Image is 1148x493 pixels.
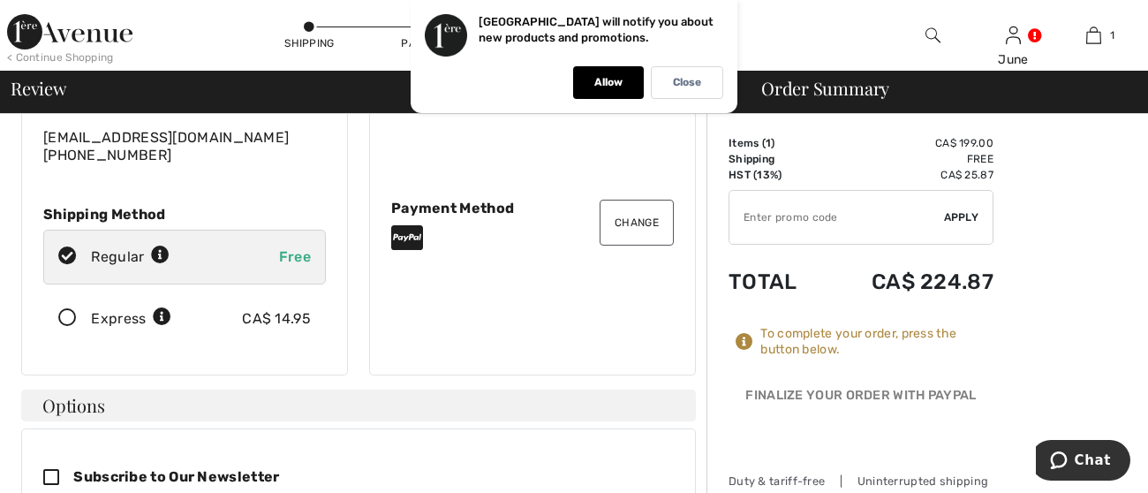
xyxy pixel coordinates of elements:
img: 1ère Avenue [7,14,132,49]
td: Free [824,151,993,167]
button: Change [600,200,674,246]
div: Shipping Method [43,206,326,223]
img: My Info [1006,25,1021,46]
img: My Bag [1086,25,1101,46]
td: CA$ 199.00 [824,135,993,151]
span: 1 [766,137,771,149]
input: Promo code [729,191,944,244]
p: Close [673,76,701,89]
span: Free [279,248,311,265]
div: Payment Method [391,200,674,216]
p: Allow [594,76,623,89]
a: 1 [1054,25,1133,46]
span: Apply [944,209,979,225]
td: Shipping [729,151,824,167]
iframe: PayPal-paypal [729,413,993,452]
span: 1 [1110,27,1114,43]
div: Express [91,308,171,330]
td: CA$ 25.87 [824,167,993,183]
td: Total [729,252,824,312]
h4: Options [21,390,696,421]
div: Finalize Your Order with PayPal [729,386,993,413]
span: Subscribe to Our Newsletter [73,468,279,485]
div: To complete your order, press the button below. [760,326,993,358]
div: Payment [400,35,453,51]
div: Order Summary [740,80,1137,97]
p: [GEOGRAPHIC_DATA] will notify you about new products and promotions. [479,15,714,44]
div: June [974,50,1053,69]
div: Shipping [283,35,336,51]
td: CA$ 224.87 [824,252,993,312]
div: < Continue Shopping [7,49,114,65]
div: Regular [91,246,170,268]
td: HST (13%) [729,167,824,183]
div: Duty & tariff-free | Uninterrupted shipping [729,473,993,489]
div: CA$ 14.95 [242,308,311,330]
a: Sign In [1006,27,1021,43]
iframe: Opens a widget where you can chat to one of our agents [1036,440,1130,484]
span: Review [11,80,66,97]
img: search the website [925,25,940,46]
td: Items ( ) [729,135,824,151]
